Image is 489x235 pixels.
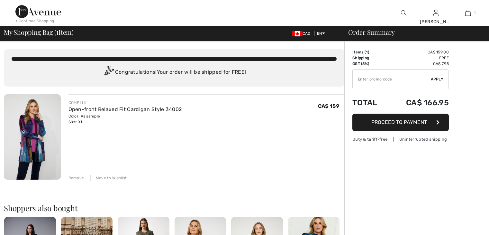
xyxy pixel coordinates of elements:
span: 1 [366,50,368,54]
div: Congratulations! Your order will be shipped for FREE! [12,66,337,79]
span: 1 [56,27,59,36]
input: Promo code [353,70,431,89]
div: < Continue Shopping [15,18,54,24]
div: COMPLI K [68,100,182,106]
img: Congratulation2.svg [102,66,115,79]
img: My Info [433,9,439,17]
img: Open-front Relaxed Fit Cardigan Style 34002 [4,94,61,180]
td: Total [352,92,388,114]
img: My Bag [465,9,471,17]
div: Color: As sample Size: XL [68,113,182,125]
span: My Shopping Bag ( Item) [4,29,74,35]
img: search the website [401,9,406,17]
h2: Shoppers also bought [4,204,344,212]
a: 1 [452,9,484,17]
div: Duty & tariff-free | Uninterrupted shipping [352,136,449,142]
span: CAD [292,31,313,36]
span: 1 [474,10,475,16]
img: 1ère Avenue [15,5,61,18]
span: CA$ 159 [318,103,339,109]
span: Proceed to Payment [371,119,427,125]
div: [PERSON_NAME] [420,18,451,25]
div: Move to Wishlist [90,175,127,181]
td: CA$ 7.95 [388,61,449,67]
a: Sign In [433,10,439,16]
a: Open-front Relaxed Fit Cardigan Style 34002 [68,106,182,112]
img: Canadian Dollar [292,31,303,36]
td: Shipping [352,55,388,61]
button: Proceed to Payment [352,114,449,131]
td: Items ( ) [352,49,388,55]
div: Remove [68,175,84,181]
td: CA$ 159.00 [388,49,449,55]
span: EN [317,31,325,36]
div: Order Summary [340,29,485,35]
span: Apply [431,76,444,82]
td: CA$ 166.95 [388,92,449,114]
td: GST (5%) [352,61,388,67]
td: Free [388,55,449,61]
